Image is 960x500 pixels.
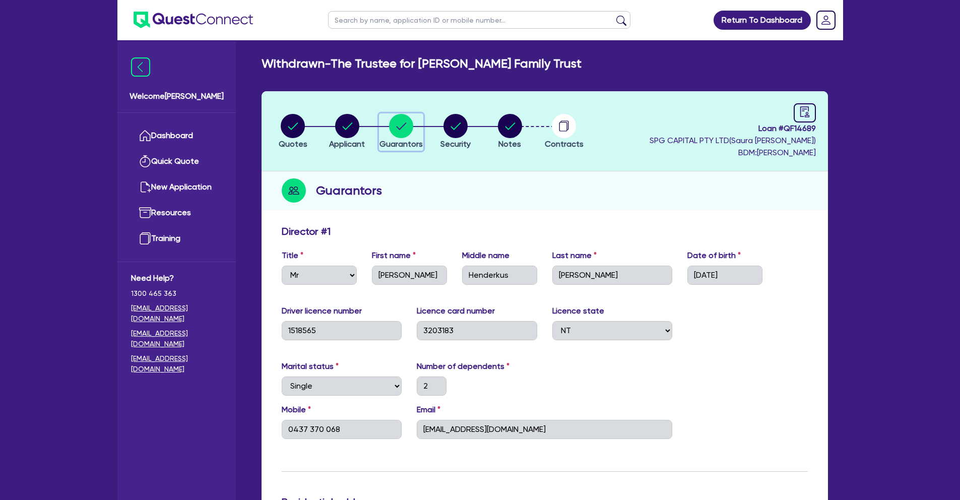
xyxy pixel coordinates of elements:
[282,360,339,372] label: Marital status
[329,113,365,151] button: Applicant
[379,113,423,151] button: Guarantors
[131,123,222,149] a: Dashboard
[440,113,471,151] button: Security
[282,225,331,237] h3: Director # 1
[379,139,423,149] span: Guarantors
[131,174,222,200] a: New Application
[552,249,597,262] label: Last name
[131,200,222,226] a: Resources
[262,56,582,71] h2: Withdrawn - The Trustee for [PERSON_NAME] Family Trust
[278,113,308,151] button: Quotes
[131,57,150,77] img: icon-menu-close
[279,139,307,149] span: Quotes
[131,303,222,324] a: [EMAIL_ADDRESS][DOMAIN_NAME]
[130,90,224,102] span: Welcome [PERSON_NAME]
[687,249,741,262] label: Date of birth
[813,7,839,33] a: Dropdown toggle
[131,149,222,174] a: Quick Quote
[794,103,816,122] a: audit
[282,249,303,262] label: Title
[497,113,523,151] button: Notes
[131,226,222,252] a: Training
[139,155,151,167] img: quick-quote
[650,122,816,135] span: Loan # QF14689
[329,139,365,149] span: Applicant
[650,136,816,145] span: SPG CAPITAL PTY LTD ( Saura [PERSON_NAME] )
[131,288,222,299] span: 1300 465 363
[282,305,362,317] label: Driver licence number
[417,404,440,416] label: Email
[799,106,810,117] span: audit
[282,178,306,203] img: step-icon
[687,266,762,285] input: DD / MM / YYYY
[372,249,416,262] label: First name
[139,181,151,193] img: new-application
[316,181,382,200] h2: Guarantors
[650,147,816,159] span: BDM: [PERSON_NAME]
[417,305,495,317] label: Licence card number
[498,139,521,149] span: Notes
[131,353,222,374] a: [EMAIL_ADDRESS][DOMAIN_NAME]
[462,249,509,262] label: Middle name
[545,139,584,149] span: Contracts
[417,360,509,372] label: Number of dependents
[328,11,630,29] input: Search by name, application ID or mobile number...
[139,232,151,244] img: training
[139,207,151,219] img: resources
[714,11,811,30] a: Return To Dashboard
[440,139,471,149] span: Security
[131,272,222,284] span: Need Help?
[134,12,253,28] img: quest-connect-logo-blue
[552,305,604,317] label: Licence state
[282,404,311,416] label: Mobile
[544,113,584,151] button: Contracts
[131,328,222,349] a: [EMAIL_ADDRESS][DOMAIN_NAME]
